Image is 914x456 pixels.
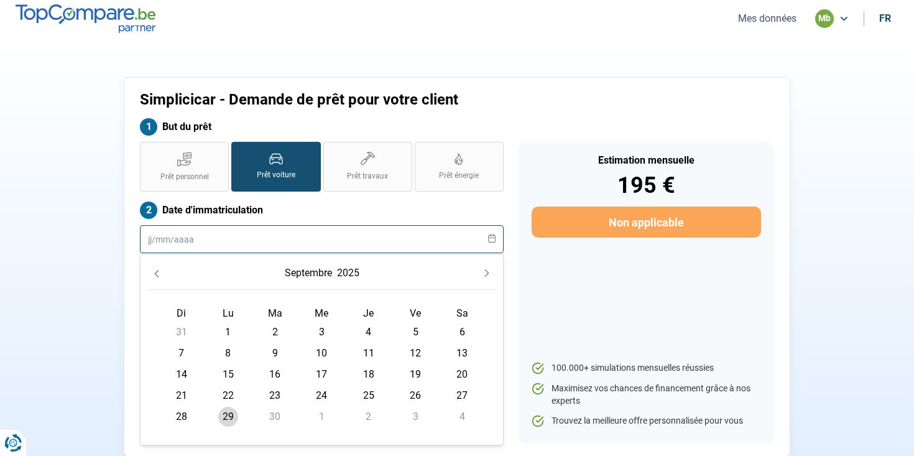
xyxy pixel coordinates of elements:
li: Maximisez vos chances de financement grâce à nos experts [532,383,761,407]
li: Trouvez la meilleure offre personnalisée pour vous [532,415,761,427]
div: fr [879,12,891,24]
input: jj/mm/aaaa [140,225,504,253]
span: 21 [172,386,192,406]
span: 14 [172,365,192,384]
button: Previous Month [148,264,165,282]
span: 11 [359,343,379,363]
span: Prêt voiture [257,170,295,180]
span: 22 [218,386,238,406]
td: 10 [298,343,345,364]
span: 8 [218,343,238,363]
span: 30 [265,407,285,427]
td: 20 [439,364,486,385]
div: Estimation mensuelle [532,156,761,165]
span: 25 [359,386,379,406]
span: 20 [452,365,472,384]
h1: Simplicicar - Demande de prêt pour votre client [140,91,612,109]
span: Lu [223,307,234,319]
td: 7 [158,343,205,364]
td: 6 [439,322,486,343]
td: 29 [205,406,251,427]
td: 22 [205,385,251,406]
span: 1 [312,407,331,427]
td: 25 [345,385,392,406]
span: Ve [410,307,421,319]
td: 31 [158,322,205,343]
td: 14 [158,364,205,385]
td: 28 [158,406,205,427]
span: 23 [265,386,285,406]
td: 4 [439,406,486,427]
span: 29 [218,407,238,427]
td: 2 [252,322,298,343]
span: 18 [359,365,379,384]
td: 23 [252,385,298,406]
span: 3 [405,407,425,427]
td: 11 [345,343,392,364]
span: 15 [218,365,238,384]
label: But du prêt [140,118,504,136]
td: 4 [345,322,392,343]
span: 9 [265,343,285,363]
div: mb [815,9,834,28]
span: 16 [265,365,285,384]
span: 26 [405,386,425,406]
span: 2 [359,407,379,427]
td: 19 [392,364,438,385]
span: 10 [312,343,331,363]
span: 17 [312,365,331,384]
span: 2 [265,322,285,342]
td: 3 [298,322,345,343]
button: Choose Month [282,262,335,284]
td: 21 [158,385,205,406]
span: Di [177,307,186,319]
td: 8 [205,343,251,364]
span: Sa [456,307,468,319]
td: 17 [298,364,345,385]
td: 16 [252,364,298,385]
span: Me [315,307,328,319]
td: 5 [392,322,438,343]
span: 19 [405,365,425,384]
span: 5 [405,322,425,342]
span: 4 [452,407,472,427]
span: Je [363,307,374,319]
span: 24 [312,386,331,406]
span: 6 [452,322,472,342]
td: 30 [252,406,298,427]
li: 100.000+ simulations mensuelles réussies [532,362,761,375]
span: Prêt énergie [439,170,479,181]
td: 9 [252,343,298,364]
button: Choose Year [335,262,362,284]
td: 15 [205,364,251,385]
td: 2 [345,406,392,427]
label: Date d'immatriculation [140,202,504,219]
td: 26 [392,385,438,406]
td: 18 [345,364,392,385]
td: 24 [298,385,345,406]
td: 27 [439,385,486,406]
span: 27 [452,386,472,406]
button: Next Month [478,264,496,282]
div: Choose Date [140,254,504,445]
span: 7 [172,343,192,363]
td: 13 [439,343,486,364]
span: Prêt personnel [160,172,209,182]
td: 3 [392,406,438,427]
span: Ma [268,307,282,319]
span: 13 [452,343,472,363]
span: 3 [312,322,331,342]
span: Prêt travaux [347,171,388,182]
button: Mes données [734,12,800,25]
span: 28 [172,407,192,427]
td: 12 [392,343,438,364]
div: 195 € [532,174,761,197]
td: 1 [298,406,345,427]
span: 12 [405,343,425,363]
span: 4 [359,322,379,342]
img: TopCompare.be [16,4,155,32]
td: 1 [205,322,251,343]
button: Non applicable [532,207,761,238]
span: 31 [172,322,192,342]
span: 1 [218,322,238,342]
